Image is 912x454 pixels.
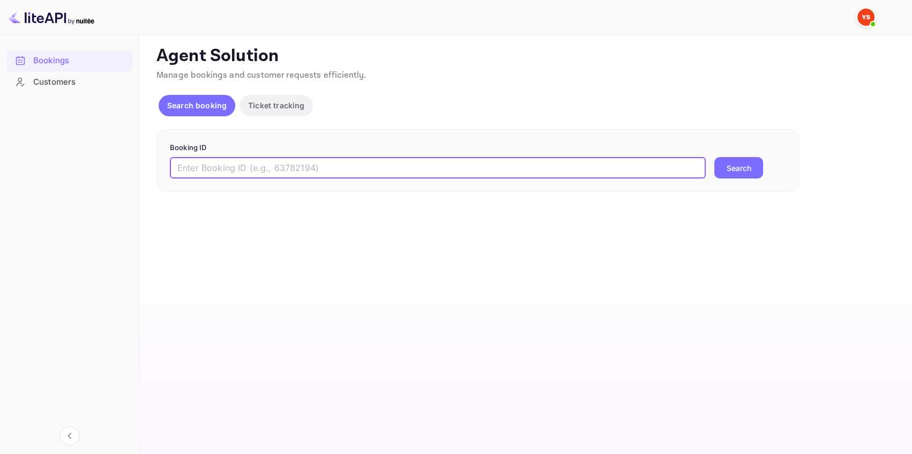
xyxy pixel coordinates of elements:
input: Enter Booking ID (e.g., 63782194) [170,157,706,178]
img: Yandex Support [857,9,874,26]
div: Customers [33,76,127,88]
button: Collapse navigation [60,426,79,445]
span: Manage bookings and customer requests efficiently. [156,70,367,81]
div: Bookings [33,55,127,67]
button: Search [714,157,763,178]
div: Bookings [6,50,132,71]
div: Customers [6,72,132,93]
img: LiteAPI logo [9,9,94,26]
p: Search booking [167,100,227,111]
a: Customers [6,72,132,92]
p: Agent Solution [156,46,893,67]
p: Booking ID [170,143,786,153]
p: Ticket tracking [248,100,304,111]
a: Bookings [6,50,132,70]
